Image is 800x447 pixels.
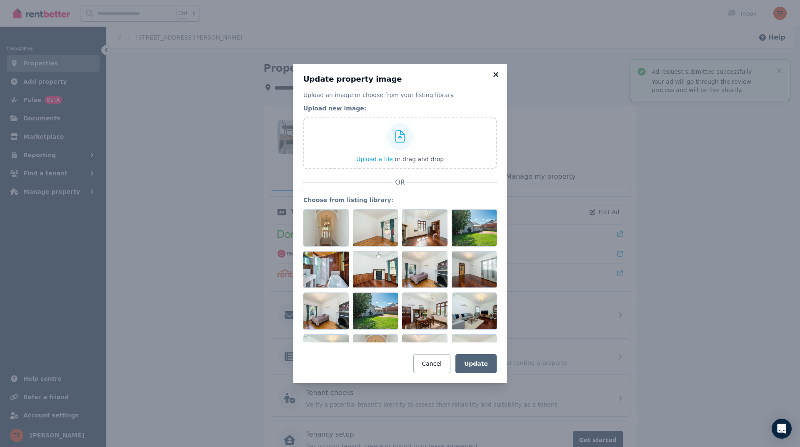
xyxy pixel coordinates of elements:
[393,177,407,187] span: OR
[303,74,497,84] h3: Update property image
[356,156,393,162] span: Upload a file
[413,354,450,373] button: Cancel
[772,419,792,439] div: Open Intercom Messenger
[395,156,444,162] span: or drag and drop
[356,155,444,163] button: Upload a file or drag and drop
[455,354,497,373] button: Update
[303,91,497,99] p: Upload an image or choose from your listing library.
[303,104,497,112] legend: Upload new image:
[303,196,497,204] legend: Choose from listing library:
